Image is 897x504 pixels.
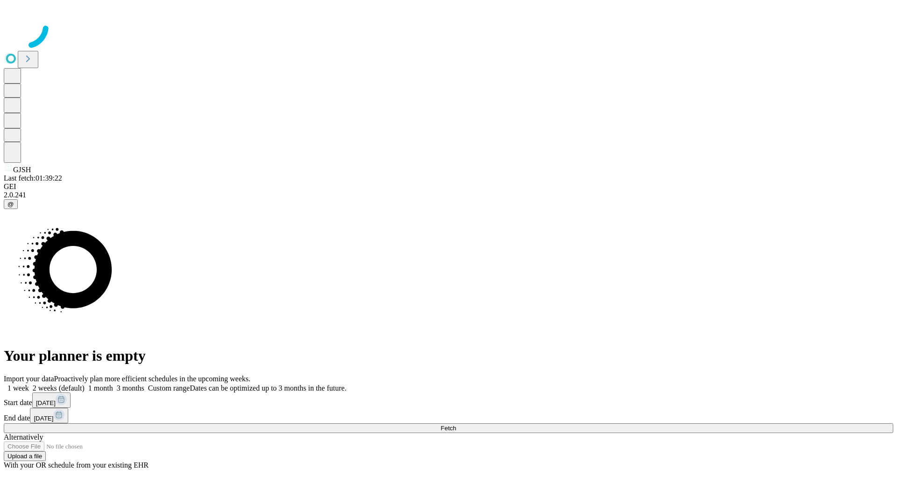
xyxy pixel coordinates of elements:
[33,384,85,392] span: 2 weeks (default)
[4,174,62,182] span: Last fetch: 01:39:22
[4,408,893,423] div: End date
[4,347,893,364] h1: Your planner is empty
[4,199,18,209] button: @
[4,191,893,199] div: 2.0.241
[4,423,893,433] button: Fetch
[34,415,53,422] span: [DATE]
[117,384,144,392] span: 3 months
[4,451,46,461] button: Upload a file
[4,182,893,191] div: GEI
[88,384,113,392] span: 1 month
[4,392,893,408] div: Start date
[7,201,14,208] span: @
[13,166,31,174] span: GJSH
[4,433,43,441] span: Alternatively
[441,425,456,432] span: Fetch
[36,399,56,406] span: [DATE]
[190,384,346,392] span: Dates can be optimized up to 3 months in the future.
[54,375,250,383] span: Proactively plan more efficient schedules in the upcoming weeks.
[32,392,71,408] button: [DATE]
[4,461,149,469] span: With your OR schedule from your existing EHR
[30,408,68,423] button: [DATE]
[148,384,190,392] span: Custom range
[4,375,54,383] span: Import your data
[7,384,29,392] span: 1 week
